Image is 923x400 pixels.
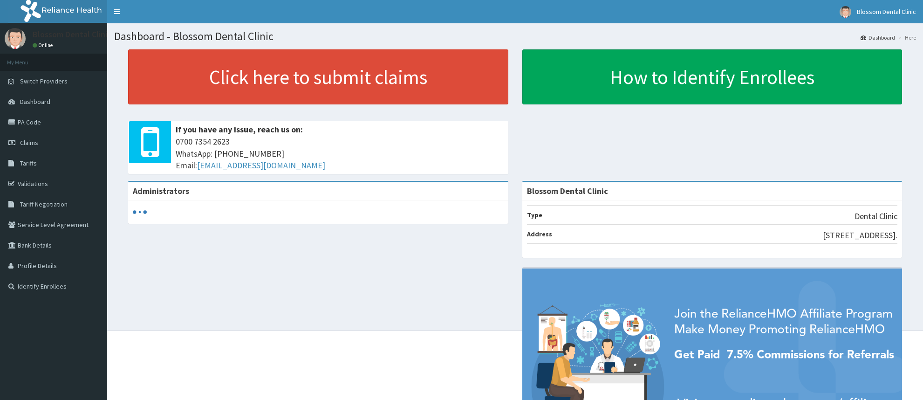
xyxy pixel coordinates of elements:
[522,49,902,104] a: How to Identify Enrollees
[527,211,542,219] b: Type
[176,136,504,172] span: 0700 7354 2623 WhatsApp: [PHONE_NUMBER] Email:
[133,205,147,219] svg: audio-loading
[20,138,38,147] span: Claims
[20,200,68,208] span: Tariff Negotiation
[20,159,37,167] span: Tariffs
[855,210,897,222] p: Dental Clinic
[197,160,325,171] a: [EMAIL_ADDRESS][DOMAIN_NAME]
[33,42,55,48] a: Online
[823,229,897,241] p: [STREET_ADDRESS].
[857,7,916,16] span: Blossom Dental Clinic
[128,49,508,104] a: Click here to submit claims
[840,6,851,18] img: User Image
[896,34,916,41] li: Here
[33,30,111,39] p: Blossom Dental Clinic
[20,97,50,106] span: Dashboard
[133,186,189,196] b: Administrators
[527,230,552,238] b: Address
[527,186,608,196] strong: Blossom Dental Clinic
[114,30,916,42] h1: Dashboard - Blossom Dental Clinic
[20,77,68,85] span: Switch Providers
[5,28,26,49] img: User Image
[861,34,895,41] a: Dashboard
[176,124,303,135] b: If you have any issue, reach us on:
